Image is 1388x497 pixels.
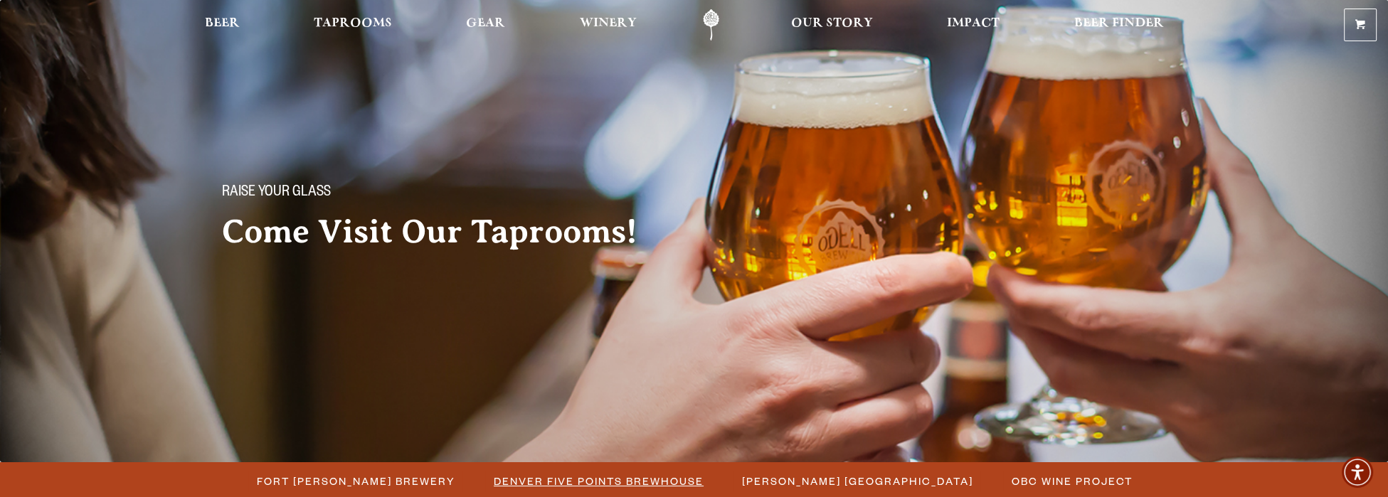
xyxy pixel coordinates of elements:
[1342,456,1373,488] div: Accessibility Menu
[571,9,646,41] a: Winery
[457,9,514,41] a: Gear
[248,471,462,491] a: Fort [PERSON_NAME] Brewery
[733,471,980,491] a: [PERSON_NAME] [GEOGRAPHIC_DATA]
[222,214,666,250] h2: Come Visit Our Taprooms!
[494,471,704,491] span: Denver Five Points Brewhouse
[205,18,240,29] span: Beer
[304,9,401,41] a: Taprooms
[742,471,973,491] span: [PERSON_NAME] [GEOGRAPHIC_DATA]
[1012,471,1133,491] span: OBC Wine Project
[947,18,1000,29] span: Impact
[580,18,637,29] span: Winery
[791,18,873,29] span: Our Story
[1064,9,1172,41] a: Beer Finder
[782,9,882,41] a: Our Story
[314,18,392,29] span: Taprooms
[257,471,455,491] span: Fort [PERSON_NAME] Brewery
[196,9,249,41] a: Beer
[1074,18,1163,29] span: Beer Finder
[485,471,711,491] a: Denver Five Points Brewhouse
[684,9,738,41] a: Odell Home
[466,18,505,29] span: Gear
[938,9,1009,41] a: Impact
[1003,471,1140,491] a: OBC Wine Project
[222,184,331,203] span: Raise your glass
